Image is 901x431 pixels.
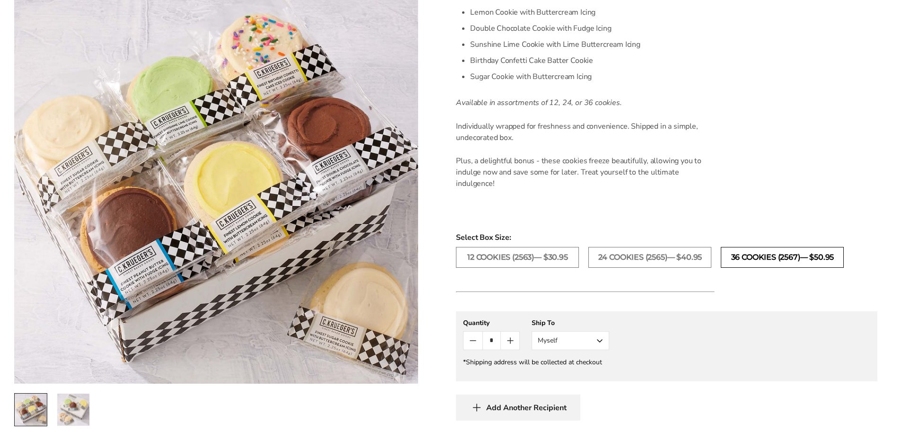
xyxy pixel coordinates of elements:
label: 12 COOKIES (2563)— $30.95 [456,247,579,268]
li: Birthday Confetti Cake Batter Cookie [470,53,715,69]
li: Lemon Cookie with Buttercream Icing [470,4,715,20]
button: Count minus [464,332,482,350]
div: Ship To [532,318,609,327]
a: 2 / 2 [57,393,90,426]
span: Select Box Size: [456,232,877,243]
button: Count plus [501,332,519,350]
a: 1 / 2 [14,393,47,426]
button: Myself [532,331,609,350]
img: Just The Cookies - Signature Iced Cookie Assortment [15,394,47,426]
label: 36 COOKIES (2567)— $50.95 [721,247,844,268]
p: Plus, a delightful bonus - these cookies freeze beautifully, allowing you to indulge now and save... [456,155,715,189]
iframe: Sign Up via Text for Offers [8,395,98,423]
button: Add Another Recipient [456,395,580,421]
li: Sugar Cookie with Buttercream Icing [470,69,715,85]
div: Quantity [463,318,520,327]
li: Double Chocolate Cookie with Fudge Icing [470,20,715,36]
span: Add Another Recipient [486,403,567,413]
gfm-form: New recipient [456,311,877,381]
img: Just The Cookies - Signature Iced Cookie Assortment [57,394,89,426]
label: 24 COOKIES (2565)— $40.95 [588,247,711,268]
p: Individually wrapped for freshness and convenience. Shipped in a simple, undecorated box. [456,121,715,143]
input: Quantity [482,332,501,350]
li: Sunshine Lime Cookie with Lime Buttercream Icing [470,36,715,53]
div: *Shipping address will be collected at checkout [463,358,870,367]
em: Available in assortments of 12, 24, or 36 cookies. [456,97,621,108]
